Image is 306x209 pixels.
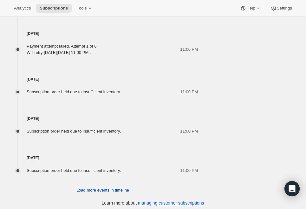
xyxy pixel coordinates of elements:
[36,4,72,13] button: Subscriptions
[27,129,121,134] span: Subscription order held due to insufficient inventory.
[8,76,198,82] h4: [DATE]
[267,4,296,13] button: Settings
[180,167,198,174] span: 11:00 PM
[10,4,35,13] button: Analytics
[102,200,204,206] p: Learn more about
[27,168,121,173] span: Subscription order held due to insufficient inventory.
[14,6,31,11] span: Analytics
[8,115,198,122] h4: [DATE]
[8,30,198,37] h4: [DATE]
[76,187,129,193] span: Load more events in timeline
[73,4,97,13] button: Tools
[40,6,68,11] span: Subscriptions
[284,181,300,196] div: Open Intercom Messenger
[180,46,198,53] span: 11:00 PM
[27,43,98,56] div: Payment attempt failed. Attempt 1 of 6. Will retry [DATE][DATE] 11:00 PM .
[27,89,121,94] span: Subscription order held due to insufficient inventory.
[8,155,198,161] h4: [DATE]
[180,89,198,95] span: 11:00 PM
[246,6,255,11] span: Help
[138,200,204,206] a: managing customer subscriptions
[236,4,265,13] button: Help
[180,128,198,134] span: 11:00 PM
[277,6,292,11] span: Settings
[77,6,87,11] span: Tools
[73,185,133,195] button: Load more events in timeline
